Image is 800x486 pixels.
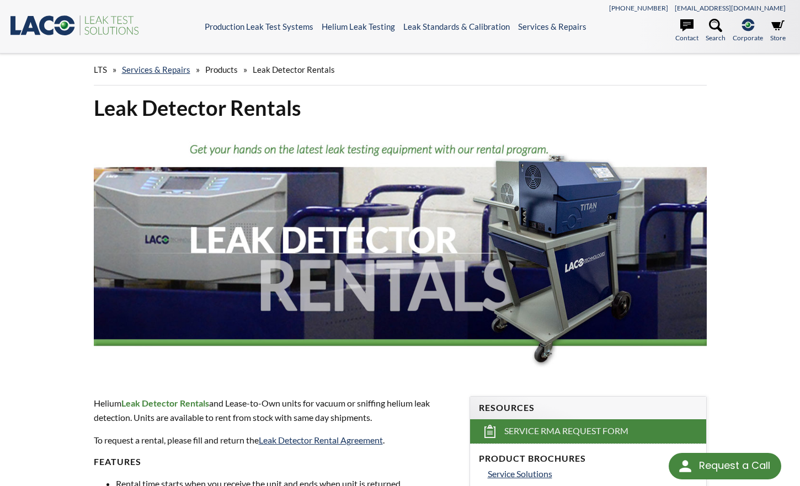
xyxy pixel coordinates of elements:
[504,425,628,437] span: Service RMA Request Form
[253,65,335,74] span: Leak Detector Rentals
[479,402,697,414] h4: Resources
[518,22,586,31] a: Services & Repairs
[94,456,141,467] strong: Features
[479,453,697,464] h4: Product Brochures
[488,468,552,479] span: Service Solutions
[403,22,510,31] a: Leak Standards & Calibration
[122,65,190,74] a: Services & Repairs
[675,4,786,12] a: [EMAIL_ADDRESS][DOMAIN_NAME]
[675,19,698,43] a: Contact
[770,19,786,43] a: Store
[488,467,697,481] a: Service Solutions
[205,65,238,74] span: Products
[94,65,107,74] span: LTS
[94,130,707,375] img: Leak Detector Rentals header
[706,19,726,43] a: Search
[609,4,668,12] a: [PHONE_NUMBER]
[699,453,770,478] div: Request a Call
[94,396,456,424] p: Helium and Lease-to-Own units for vacuum or sniffing helium leak detection. Units are available t...
[94,94,707,121] h1: Leak Detector Rentals
[322,22,395,31] a: Helium Leak Testing
[470,419,706,444] a: Service RMA Request Form
[94,54,707,86] div: » » »
[676,457,694,475] img: round button
[259,435,383,445] a: Leak Detector Rental Agreement
[669,453,781,479] div: Request a Call
[94,433,456,447] p: To request a rental, please fill and return the .
[121,398,209,408] strong: Leak Detector Rentals
[733,33,763,43] span: Corporate
[205,22,313,31] a: Production Leak Test Systems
